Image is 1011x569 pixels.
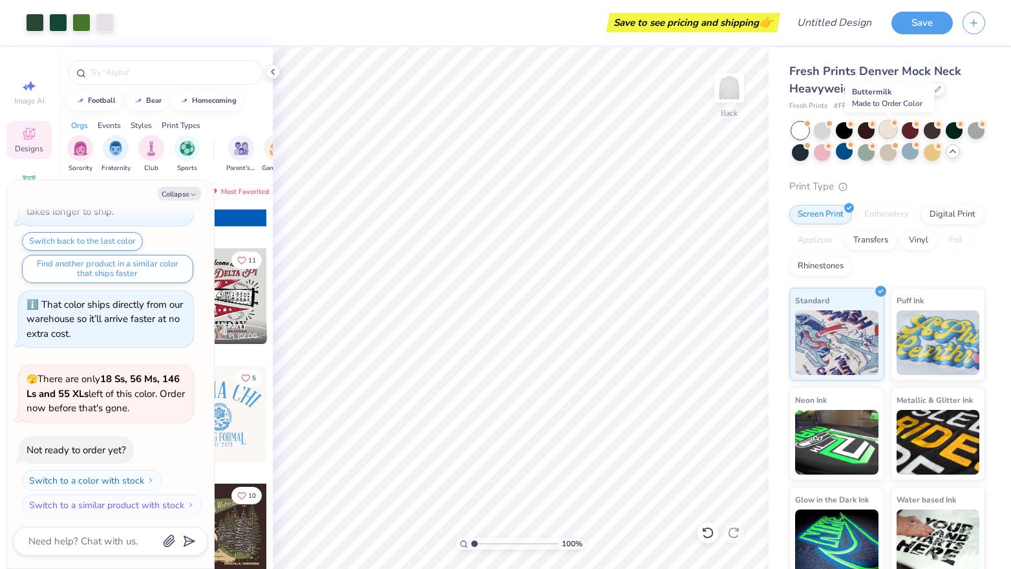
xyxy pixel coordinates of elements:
span: Metallic & Glitter Ink [897,393,973,407]
button: Switch back to the last color [22,232,143,251]
div: Transfers [845,231,897,250]
span: Image AI [14,96,45,106]
img: Club Image [144,141,158,156]
button: filter button [101,135,131,173]
button: Like [231,252,262,269]
img: Sorority Image [73,141,88,156]
span: Sports [177,164,197,173]
span: Glow in the Dark Ink [795,493,869,506]
span: 100 % [562,538,582,550]
span: Club [144,164,158,173]
img: Parent's Weekend Image [234,141,249,156]
span: Standard [795,294,829,307]
div: Save to see pricing and shipping [610,13,777,32]
span: There are only left of this color. Order now before that's gone. [27,372,185,414]
img: Sports Image [180,141,195,156]
img: trend_line.gif [133,97,144,105]
strong: 18 Ss, 56 Ms, 146 Ls and 55 XLs [27,372,180,400]
div: football [88,97,116,104]
div: filter for Sports [174,135,200,173]
div: Print Types [162,120,200,131]
div: Vinyl [900,231,937,250]
div: Not ready to order yet? [27,444,126,456]
input: Try "Alpha" [89,66,255,79]
button: filter button [262,135,292,173]
button: Switch to a similar product with stock [22,495,202,515]
div: Buttermilk [845,83,934,113]
button: filter button [226,135,256,173]
div: Orgs [71,120,88,131]
span: # FP94 [834,101,856,112]
img: Puff Ink [897,310,980,375]
button: Like [235,369,262,387]
button: filter button [138,135,164,173]
div: Applique [789,231,841,250]
div: That color ships directly from our warehouse so it’ll arrive faster at no extra cost. [27,298,183,340]
button: Save [891,12,953,34]
img: Standard [795,310,878,375]
span: 🫣 [27,373,37,385]
img: Fraternity Image [109,141,123,156]
img: Back [716,75,742,101]
button: filter button [174,135,200,173]
span: Fresh Prints Denver Mock Neck Heavyweight Sweatshirt [789,63,961,96]
button: bear [126,91,167,111]
div: filter for Game Day [262,135,292,173]
button: homecoming [172,91,242,111]
div: homecoming [192,97,237,104]
span: 👉 [759,14,773,30]
div: filter for Fraternity [101,135,131,173]
img: Switch to a similar product with stock [187,501,195,509]
span: Parent's Weekend [226,164,256,173]
span: Game Day [262,164,292,173]
div: filter for Sorority [67,135,93,173]
span: 10 [248,493,256,499]
div: filter for Club [138,135,164,173]
div: Rhinestones [789,257,852,276]
input: Untitled Design [787,10,882,36]
div: Digital Print [921,205,984,224]
span: [PERSON_NAME] [192,322,246,331]
img: Game Day Image [270,141,284,156]
span: Neon Ink [795,393,827,407]
img: trend_line.gif [179,97,189,105]
span: Designs [15,144,43,154]
button: football [68,91,122,111]
div: Print Type [789,179,985,194]
span: Puff Ink [897,294,924,307]
div: Screen Print [789,205,852,224]
button: Find another product in a similar color that ships faster [22,255,193,283]
div: Back [721,107,738,119]
button: Like [231,487,262,504]
div: Events [98,120,121,131]
div: Foil [941,231,971,250]
img: trend_line.gif [75,97,85,105]
div: Most Favorited [202,184,275,199]
button: Collapse [158,187,201,200]
img: Switch to a color with stock [147,477,154,484]
div: bear [146,97,162,104]
div: Embroidery [856,205,917,224]
button: Switch to a color with stock [22,470,162,491]
div: Styles [131,120,152,131]
span: 11 [248,257,256,264]
span: Sorority [69,164,92,173]
button: filter button [67,135,93,173]
span: Alpha Delta Pi, [GEOGRAPHIC_DATA][US_STATE] at [GEOGRAPHIC_DATA] [192,332,262,341]
img: Metallic & Glitter Ink [897,410,980,475]
span: Fresh Prints [789,101,827,112]
div: filter for Parent's Weekend [226,135,256,173]
img: Neon Ink [795,410,878,475]
span: Fraternity [101,164,131,173]
span: 5 [252,375,256,381]
span: Water based Ink [897,493,956,506]
span: Made to Order Color [852,98,922,109]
